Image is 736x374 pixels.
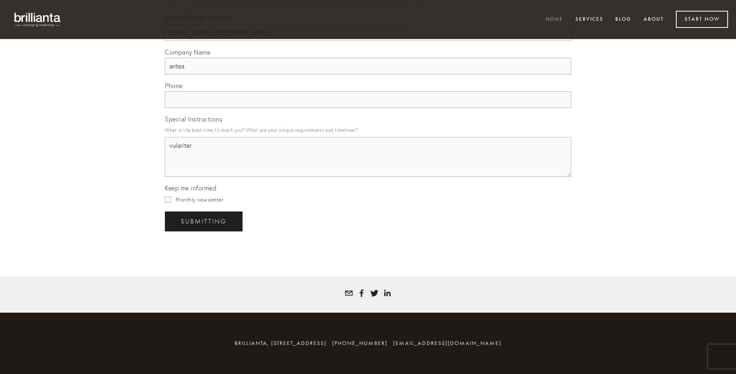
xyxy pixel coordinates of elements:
[165,184,216,192] span: Keep me informed
[610,13,636,26] a: Blog
[358,289,366,297] a: Tatyana Bolotnikov White
[165,125,571,135] p: What is the best time to reach you? What are your unique requirements and timelines?
[235,340,327,347] span: brillianta, [STREET_ADDRESS]
[676,11,728,28] a: Start Now
[570,13,609,26] a: Services
[345,289,353,297] a: tatyana@brillianta.com
[165,196,171,203] input: Monthly newsletter
[165,82,183,90] span: Phone
[370,289,378,297] a: Tatyana White
[638,13,669,26] a: About
[165,48,210,56] span: Company Name
[176,196,223,203] span: Monthly newsletter
[393,340,501,347] a: [EMAIL_ADDRESS][DOMAIN_NAME]
[332,340,388,347] span: [PHONE_NUMBER]
[181,218,227,225] span: Submitting
[8,8,68,31] img: brillianta - research, strategy, marketing
[540,13,568,26] a: Home
[383,289,391,297] a: Tatyana White
[165,115,222,123] span: Special Instructions
[165,137,571,177] textarea: vulariter
[165,211,243,231] button: SubmittingSubmitting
